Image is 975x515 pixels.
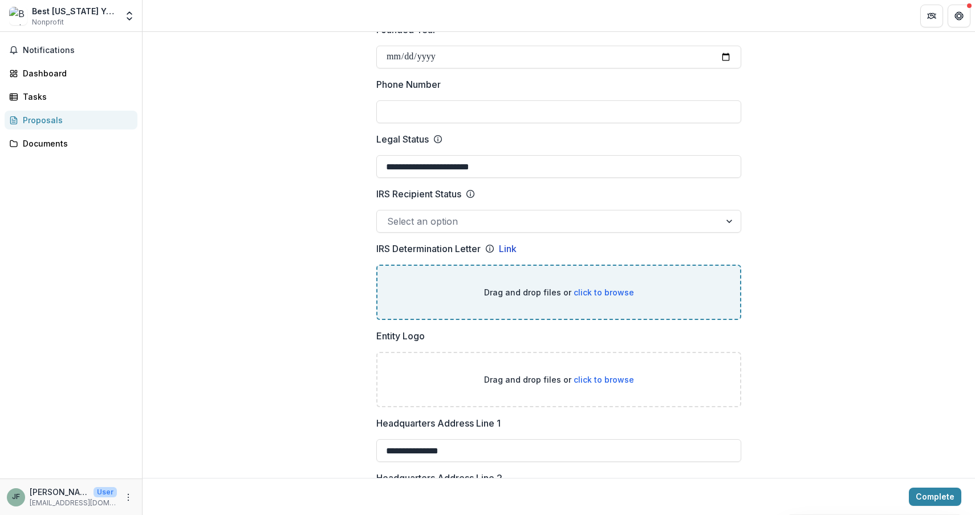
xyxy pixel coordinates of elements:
[484,374,634,386] p: Drag and drop files or
[23,137,128,149] div: Documents
[121,5,137,27] button: Open entity switcher
[920,5,943,27] button: Partners
[5,41,137,59] button: Notifications
[94,487,117,497] p: User
[32,5,117,17] div: Best [US_STATE] Youngstars
[32,17,64,27] span: Nonprofit
[376,329,425,343] p: Entity Logo
[12,493,20,501] div: John Flowers
[376,416,501,430] p: Headquarters Address Line 1
[376,242,481,256] p: IRS Determination Letter
[121,490,135,504] button: More
[5,87,137,106] a: Tasks
[23,67,128,79] div: Dashboard
[9,7,27,25] img: Best Virginia Youngstars
[376,187,461,201] p: IRS Recipient Status
[5,134,137,153] a: Documents
[909,488,961,506] button: Complete
[30,498,117,508] p: [EMAIL_ADDRESS][DOMAIN_NAME]
[23,91,128,103] div: Tasks
[574,375,634,384] span: click to browse
[5,64,137,83] a: Dashboard
[376,471,502,485] p: Headquarters Address Line 2
[484,286,634,298] p: Drag and drop files or
[376,78,441,91] p: Phone Number
[23,46,133,55] span: Notifications
[948,5,970,27] button: Get Help
[30,486,89,498] p: [PERSON_NAME]
[574,287,634,297] span: click to browse
[499,242,517,256] a: Link
[376,132,429,146] p: Legal Status
[23,114,128,126] div: Proposals
[5,111,137,129] a: Proposals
